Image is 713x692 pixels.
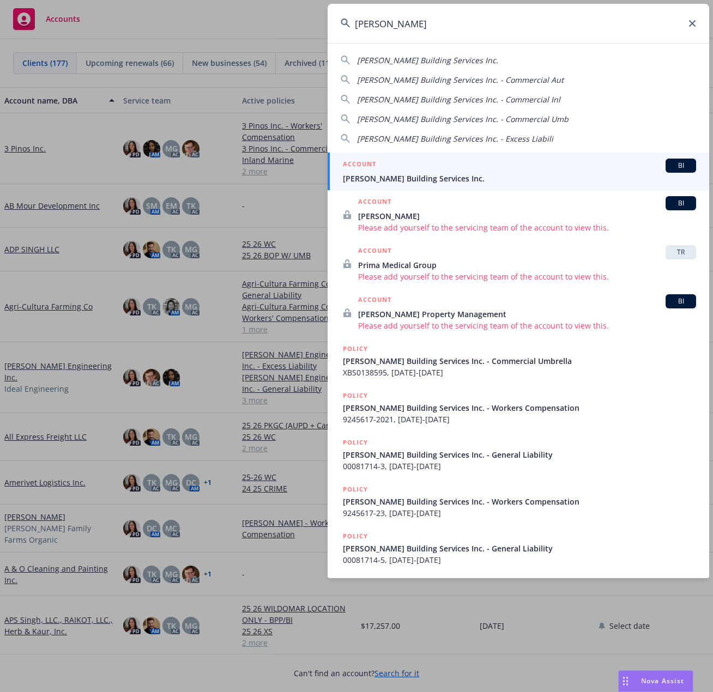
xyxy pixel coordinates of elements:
h5: POLICY [343,531,368,542]
span: [PERSON_NAME] [358,210,696,222]
h5: POLICY [343,390,368,401]
span: [PERSON_NAME] Building Services Inc. [357,55,498,65]
span: TR [670,247,692,257]
span: BI [670,198,692,208]
span: [PERSON_NAME] Property Management [358,308,696,320]
span: [PERSON_NAME] Building Services Inc. [343,173,696,184]
div: Drag to move [619,671,632,691]
a: ACCOUNTBI[PERSON_NAME]Please add yourself to the servicing team of the account to view this. [328,190,709,239]
input: Search... [328,4,709,43]
span: Please add yourself to the servicing team of the account to view this. [358,271,696,282]
span: [PERSON_NAME] Building Services Inc. - Commercial Umbrella [343,355,696,367]
h5: ACCOUNT [358,196,391,209]
a: POLICY[PERSON_NAME] Building Services Inc. - Workers Compensation9245617-2021, [DATE]-[DATE] [328,384,709,431]
span: Please add yourself to the servicing team of the account to view this. [358,222,696,233]
span: Prima Medical Group [358,259,696,271]
span: 00081714-5, [DATE]-[DATE] [343,554,696,566]
h5: POLICY [343,484,368,495]
span: [PERSON_NAME] Building Services Inc. - Commercial Aut [357,75,564,85]
a: POLICY[PERSON_NAME] Building Services Inc. - General Liability00081714-3, [DATE]-[DATE] [328,431,709,478]
span: XBS0138595, [DATE]-[DATE] [343,367,696,378]
a: POLICY[PERSON_NAME] Building Services Inc. - Workers Compensation9245617-23, [DATE]-[DATE] [328,478,709,525]
a: ACCOUNTBI[PERSON_NAME] Property ManagementPlease add yourself to the servicing team of the accoun... [328,288,709,337]
a: POLICY[PERSON_NAME] Building Services Inc. - General Liability00081714-5, [DATE]-[DATE] [328,525,709,572]
span: BI [670,161,692,171]
span: [PERSON_NAME] Building Services Inc. - Excess Liabili [357,133,553,144]
h5: POLICY [343,343,368,354]
span: Nova Assist [641,676,684,685]
span: [PERSON_NAME] Building Services Inc. - General Liability [343,449,696,460]
span: [PERSON_NAME] Building Services Inc. - Commercial Inl [357,94,560,105]
span: [PERSON_NAME] Building Services Inc. - Workers Compensation [343,496,696,507]
a: POLICY[PERSON_NAME] Building Services Inc. - Commercial UmbrellaXBS0138595, [DATE]-[DATE] [328,337,709,384]
span: [PERSON_NAME] Building Services Inc. - Workers Compensation [343,402,696,414]
h5: POLICY [343,437,368,448]
h5: ACCOUNT [358,245,391,258]
a: ACCOUNTTRPrima Medical GroupPlease add yourself to the servicing team of the account to view this. [328,239,709,288]
h5: ACCOUNT [343,159,376,172]
span: Please add yourself to the servicing team of the account to view this. [358,320,696,331]
span: [PERSON_NAME] Building Services Inc. - Commercial Umb [357,114,569,124]
span: BI [670,296,692,306]
span: 9245617-23, [DATE]-[DATE] [343,507,696,519]
span: 00081714-3, [DATE]-[DATE] [343,460,696,472]
a: ACCOUNTBI[PERSON_NAME] Building Services Inc. [328,153,709,190]
span: 9245617-2021, [DATE]-[DATE] [343,414,696,425]
button: Nova Assist [618,670,693,692]
h5: ACCOUNT [358,294,391,307]
span: [PERSON_NAME] Building Services Inc. - General Liability [343,543,696,554]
